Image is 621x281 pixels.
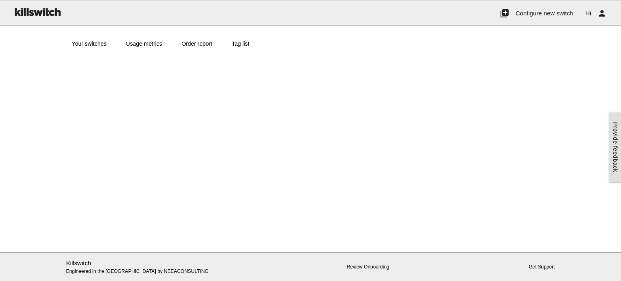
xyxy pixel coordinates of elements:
i: add_to_photos [500,0,509,26]
span: Configure new switch [515,10,573,17]
a: Your switches [62,34,116,53]
a: Get Support [529,264,555,270]
a: Review Onboarding [346,264,389,270]
a: Usage metrics [116,34,171,53]
a: Tag list [222,34,259,53]
img: ks-logo-black-160-b.png [12,0,62,23]
p: Engineered in the [GEOGRAPHIC_DATA] by NEEACONSULTING [66,259,224,275]
a: Order report [172,34,222,53]
i: person [597,0,607,26]
a: Provide feedback [609,112,621,182]
a: Killswitch [66,260,91,266]
span: Hi [585,10,591,17]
